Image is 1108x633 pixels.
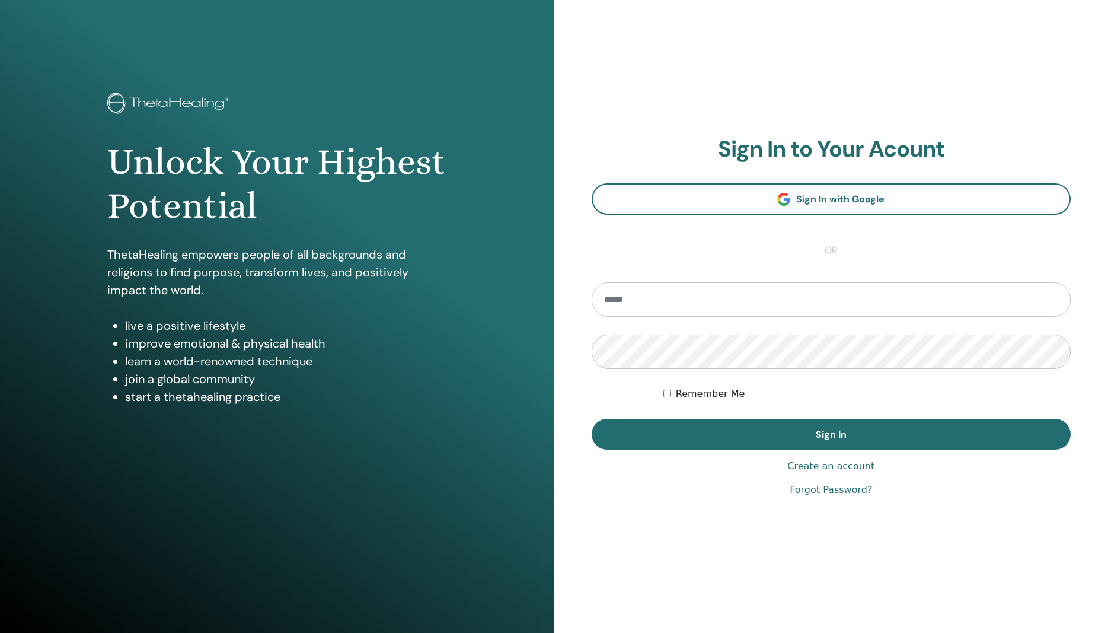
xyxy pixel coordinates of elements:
[592,136,1071,163] h2: Sign In to Your Acount
[107,246,447,299] p: ThetaHealing empowers people of all backgrounds and religions to find purpose, transform lives, a...
[676,387,745,401] label: Remember Me
[816,428,847,441] span: Sign In
[790,483,872,497] a: Forgot Password?
[592,419,1071,450] button: Sign In
[107,140,447,228] h1: Unlock Your Highest Potential
[125,335,447,352] li: improve emotional & physical health
[125,388,447,406] li: start a thetahealing practice
[125,370,447,388] li: join a global community
[796,193,885,205] span: Sign In with Google
[592,183,1071,215] a: Sign In with Google
[819,243,844,257] span: or
[125,317,447,335] li: live a positive lifestyle
[787,459,874,473] a: Create an account
[125,352,447,370] li: learn a world-renowned technique
[663,387,1071,401] div: Keep me authenticated indefinitely or until I manually logout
